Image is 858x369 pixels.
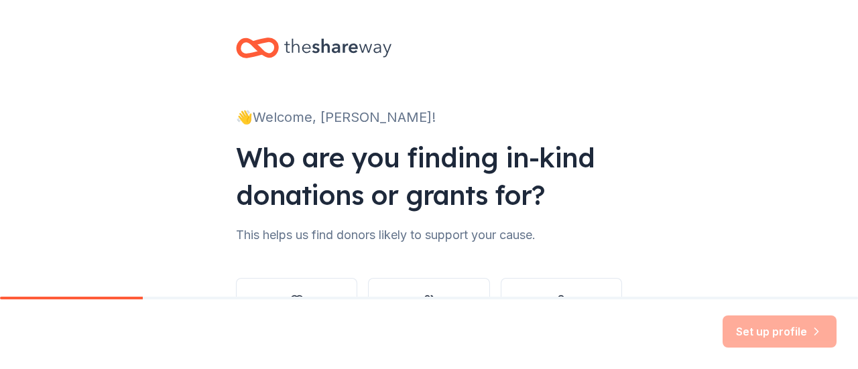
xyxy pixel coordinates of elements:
[236,139,622,214] div: Who are you finding in-kind donations or grants for?
[501,278,622,342] button: Individual
[368,278,489,342] button: Other group
[236,278,357,342] button: Nonprofit
[236,106,622,128] div: 👋 Welcome, [PERSON_NAME]!
[236,224,622,246] div: This helps us find donors likely to support your cause.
